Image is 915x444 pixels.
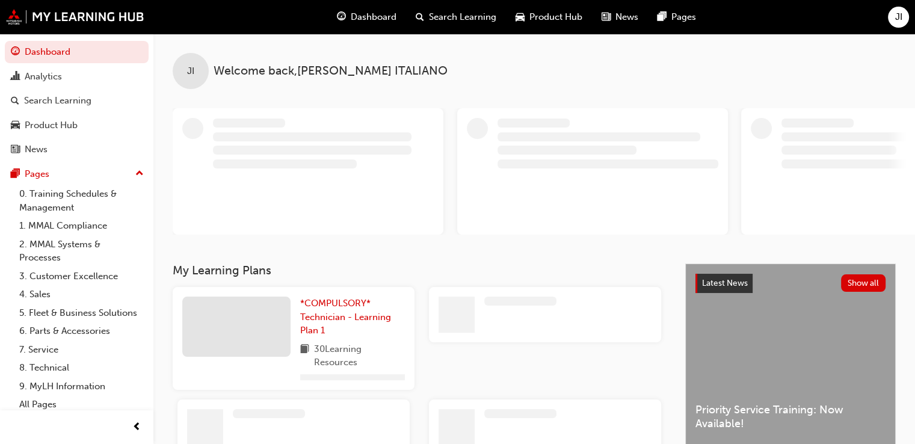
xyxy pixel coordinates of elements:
[14,235,149,267] a: 2. MMAL Systems & Processes
[602,10,611,25] span: news-icon
[6,9,144,25] img: mmal
[24,94,91,108] div: Search Learning
[14,304,149,322] a: 5. Fleet & Business Solutions
[695,274,886,293] a: Latest NewsShow all
[5,41,149,63] a: Dashboard
[888,7,909,28] button: JI
[516,10,525,25] span: car-icon
[351,10,396,24] span: Dashboard
[416,10,424,25] span: search-icon
[5,39,149,163] button: DashboardAnalyticsSearch LearningProduct HubNews
[327,5,406,29] a: guage-iconDashboard
[11,169,20,180] span: pages-icon
[529,10,582,24] span: Product Hub
[14,322,149,341] a: 6. Parts & Accessories
[658,10,667,25] span: pages-icon
[132,420,141,435] span: prev-icon
[5,138,149,161] a: News
[11,72,20,82] span: chart-icon
[25,70,62,84] div: Analytics
[5,90,149,112] a: Search Learning
[615,10,638,24] span: News
[11,144,20,155] span: news-icon
[187,64,194,78] span: JI
[5,66,149,88] a: Analytics
[506,5,592,29] a: car-iconProduct Hub
[14,359,149,377] a: 8. Technical
[429,10,496,24] span: Search Learning
[702,278,748,288] span: Latest News
[11,120,20,131] span: car-icon
[592,5,648,29] a: news-iconNews
[314,342,405,369] span: 30 Learning Resources
[5,163,149,185] button: Pages
[135,166,144,182] span: up-icon
[300,342,309,369] span: book-icon
[648,5,706,29] a: pages-iconPages
[14,185,149,217] a: 0. Training Schedules & Management
[14,267,149,286] a: 3. Customer Excellence
[5,114,149,137] a: Product Hub
[695,403,886,430] span: Priority Service Training: Now Available!
[300,297,405,338] a: *COMPULSORY* Technician - Learning Plan 1
[14,395,149,414] a: All Pages
[671,10,696,24] span: Pages
[214,64,448,78] span: Welcome back , [PERSON_NAME] ITALIANO
[300,298,391,336] span: *COMPULSORY* Technician - Learning Plan 1
[25,167,49,181] div: Pages
[14,377,149,396] a: 9. MyLH Information
[337,10,346,25] span: guage-icon
[895,10,902,24] span: JI
[173,264,666,277] h3: My Learning Plans
[14,217,149,235] a: 1. MMAL Compliance
[25,119,78,132] div: Product Hub
[14,341,149,359] a: 7. Service
[14,285,149,304] a: 4. Sales
[406,5,506,29] a: search-iconSearch Learning
[11,47,20,58] span: guage-icon
[841,274,886,292] button: Show all
[25,143,48,156] div: News
[11,96,19,106] span: search-icon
